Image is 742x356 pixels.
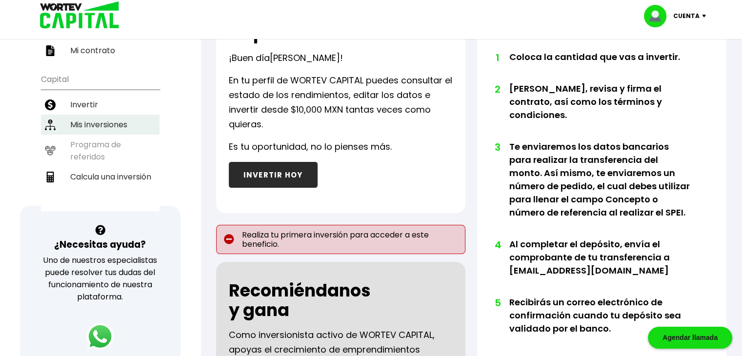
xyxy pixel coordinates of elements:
[45,172,56,182] img: calculadora-icon.17d418c4.svg
[86,323,114,350] img: logos_whatsapp-icon.242b2217.svg
[41,115,160,135] a: Mis inversiones
[33,254,168,303] p: Uno de nuestros especialistas puede resolver tus dudas del funcionamiento de nuestra plataforma.
[495,140,500,155] span: 3
[673,9,700,23] p: Cuenta
[224,234,234,244] img: error-circle.027baa21.svg
[216,225,465,254] p: Realiza tu primera inversión para acceder a este beneficio.
[509,82,691,140] li: [PERSON_NAME], revisa y firma el contrato, así como los términos y condiciones.
[41,40,160,60] a: Mi contrato
[45,45,56,56] img: contrato-icon.f2db500c.svg
[495,50,500,65] span: 1
[495,296,500,310] span: 5
[45,99,56,110] img: invertir-icon.b3b967d7.svg
[229,73,453,132] p: En tu perfil de WORTEV CAPITAL puedes consultar el estado de los rendimientos, editar los datos e...
[229,281,371,320] h2: Recomiéndanos y gana
[229,51,343,65] p: ¡Buen día !
[509,50,691,82] li: Coloca la cantidad que vas a invertir.
[45,119,56,130] img: inversiones-icon.6695dc30.svg
[648,327,732,349] div: Agendar llamada
[229,162,318,188] button: INVERTIR HOY
[700,15,713,18] img: icon-down
[644,5,673,27] img: profile-image
[495,82,500,97] span: 2
[509,237,691,296] li: Al completar el depósito, envía el comprobante de tu transferencia a [EMAIL_ADDRESS][DOMAIN_NAME]
[509,140,691,237] li: Te enviaremos los datos bancarios para realizar la transferencia del monto. Así mismo, te enviare...
[54,237,146,252] h3: ¿Necesitas ayuda?
[41,167,160,187] a: Calcula una inversión
[229,139,392,154] p: Es tu oportunidad, no lo pienses más.
[41,95,160,115] a: Invertir
[509,296,691,354] li: Recibirás un correo electrónico de confirmación cuando tu depósito sea validado por el banco.
[41,68,160,211] ul: Capital
[229,23,299,43] h2: Mi perfil
[270,52,340,64] span: [PERSON_NAME]
[495,237,500,252] span: 4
